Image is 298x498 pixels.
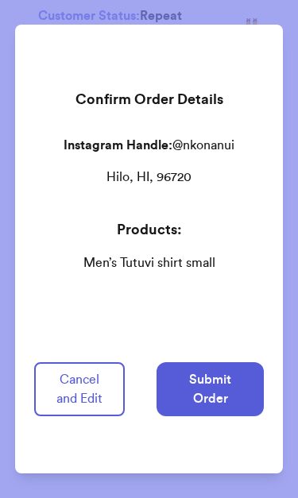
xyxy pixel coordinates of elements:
[34,218,265,241] div: Products:
[34,362,125,416] button: Cancel and Edit
[157,362,264,416] button: Submit Order
[64,139,172,152] span: Instagram Handle:
[34,168,265,187] p: Hilo, HI, 96720
[34,253,265,272] span: Men’s Tutuvi shirt small
[172,139,234,152] span: @ nkonanui
[34,75,265,123] div: Confirm Order Details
